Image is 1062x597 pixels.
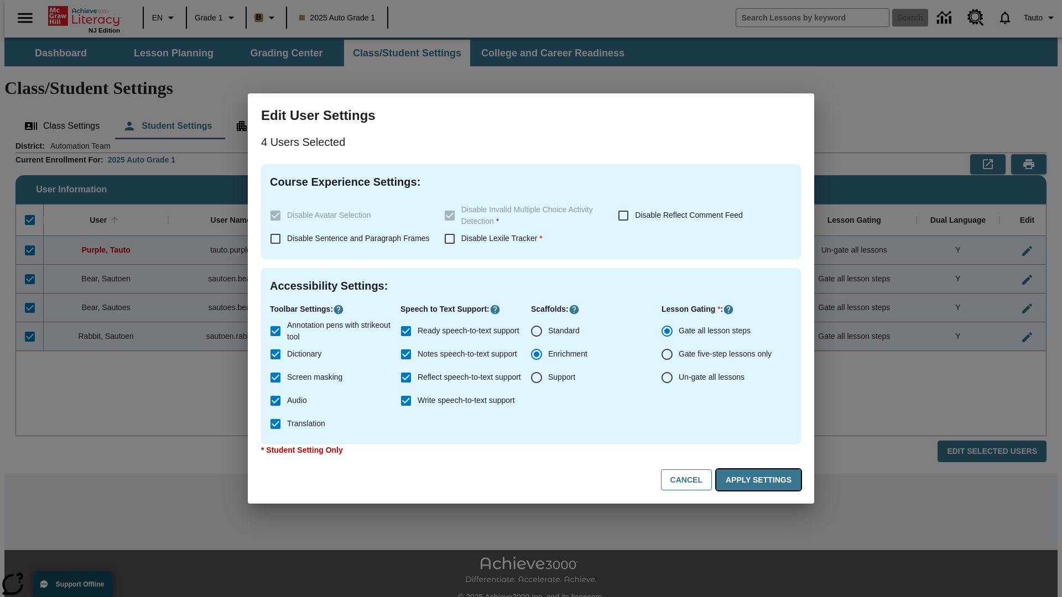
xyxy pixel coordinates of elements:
[270,303,400,315] p: Toolbar Settings :
[531,303,662,315] p: Scaffolds :
[287,395,307,406] span: Audio
[438,204,610,227] label: These settings are specific to individual classes. To see these settings or make changes, please ...
[418,371,521,383] span: Reflect speech-to-text support
[662,303,792,315] p: Lesson Gating :
[270,173,792,191] h4: Course Experience Settings :
[548,371,575,383] span: Support
[661,469,712,491] button: Cancel
[261,444,801,456] p: * Student Setting Only
[287,348,321,360] span: Dictionary
[418,348,517,360] span: Notes speech-to-text support
[418,325,519,337] span: Ready speech-to-text support
[261,107,801,124] h3: Edit User Settings
[569,304,580,315] button: Click here to know more about
[261,133,801,151] p: 4 Users Selected
[635,211,743,219] span: Disable Reflect Comment Feed
[264,204,435,227] label: These settings are specific to individual classes. To see these settings or make changes, please ...
[287,371,342,383] span: Screen masking
[548,348,587,360] span: Enrichment
[679,371,745,383] span: Un-gate all lessons
[461,234,543,243] span: Disable Lexile Tracker
[716,469,801,491] button: Apply Settings
[287,211,371,219] span: Disable Avatar Selection
[287,320,392,343] span: Annotation pens with strikeout tool
[461,205,593,226] span: Disable Invalid Multiple Choice Activity Detection
[490,304,501,315] button: Click here to know more about
[679,348,772,360] span: Gate five-step lessons only
[333,304,344,315] button: Click here to know more about
[287,418,325,430] span: Translation
[723,304,734,315] button: Click here to know more about
[400,303,531,315] p: Speech to Text Support :
[270,277,792,295] h4: Accessibility Settings :
[418,395,515,406] span: Write speech-to-text support
[679,325,751,337] span: Gate all lesson steps
[287,234,430,243] span: Disable Sentence and Paragraph Frames
[548,325,580,337] span: Standard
